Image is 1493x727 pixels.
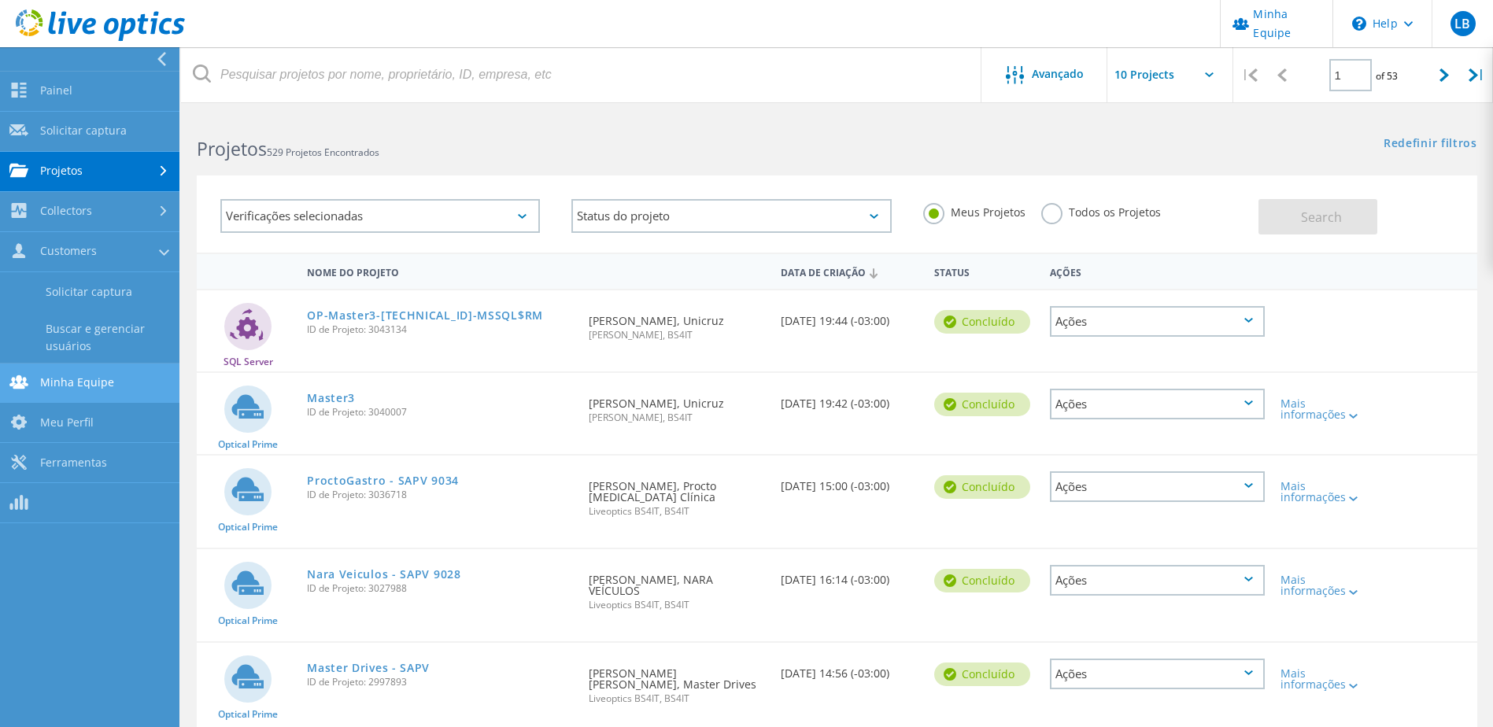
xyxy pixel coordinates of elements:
div: Mais informações [1281,481,1367,503]
span: [PERSON_NAME], BS4IT [589,413,765,423]
div: Ações [1042,256,1273,286]
div: [PERSON_NAME] [PERSON_NAME], Master Drives [581,643,773,719]
span: ID de Projeto: 3040007 [307,408,573,417]
div: Verificações selecionadas [220,199,540,233]
a: ProctoGastro - SAPV 9034 [307,475,459,486]
span: LB [1454,17,1470,30]
div: [PERSON_NAME], Unicruz [581,290,773,356]
div: [DATE] 19:44 (-03:00) [773,290,926,342]
span: ID de Projeto: 3043134 [307,325,573,334]
div: [PERSON_NAME], Unicruz [581,373,773,438]
span: Optical Prime [218,440,278,449]
div: Status [926,256,1041,286]
div: Concluído [934,475,1030,499]
div: | [1461,47,1493,103]
div: Concluído [934,662,1030,686]
a: OP-Master3-[TECHNICAL_ID]-MSSQL$RM [307,310,543,321]
div: | [1233,47,1266,103]
div: [DATE] 15:00 (-03:00) [773,456,926,507]
label: Meus Projetos [923,203,1026,218]
span: Liveoptics BS4IT, BS4IT [589,507,765,516]
div: [DATE] 16:14 (-03:00) [773,549,926,601]
a: Master3 [307,393,355,404]
a: Nara Veiculos - SAPV 9028 [307,569,461,580]
div: [DATE] 19:42 (-03:00) [773,373,926,425]
div: [DATE] 14:56 (-03:00) [773,643,926,695]
div: Concluído [934,310,1030,334]
span: ID de Projeto: 3027988 [307,584,573,593]
span: Optical Prime [218,710,278,719]
span: of 53 [1376,69,1398,83]
div: Data de Criação [773,256,926,286]
span: Optical Prime [218,616,278,626]
span: 529 Projetos Encontrados [267,146,379,159]
button: Search [1258,199,1377,234]
span: Liveoptics BS4IT, BS4IT [589,600,765,610]
div: Concluído [934,569,1030,592]
svg: \n [1352,17,1366,31]
div: Status do projeto [571,199,891,233]
div: Mais informações [1281,668,1367,690]
div: Ações [1050,306,1265,337]
div: [PERSON_NAME], NARA VEÍCULOS [581,549,773,626]
div: Ações [1050,389,1265,419]
span: Avançado [1032,68,1084,79]
span: Liveoptics BS4IT, BS4IT [589,694,765,703]
div: [PERSON_NAME], Procto [MEDICAL_DATA] Clínica [581,456,773,532]
input: Pesquisar projetos por nome, proprietário, ID, empresa, etc [181,47,982,102]
span: Search [1301,209,1342,226]
span: ID de Projeto: 3036718 [307,490,573,500]
a: Live Optics Dashboard [16,33,185,44]
div: Ações [1050,471,1265,502]
span: ID de Projeto: 2997893 [307,677,573,687]
a: Master Drives - SAPV [307,662,430,673]
div: Mais informações [1281,398,1367,420]
div: Ações [1050,565,1265,596]
div: Mais informações [1281,574,1367,596]
div: Concluído [934,393,1030,416]
label: Todos os Projetos [1041,203,1161,218]
span: Optical Prime [218,522,278,532]
b: Projetos [197,136,267,161]
span: SQL Server [224,357,273,367]
span: [PERSON_NAME], BS4IT [589,330,765,340]
a: Redefinir filtros [1384,138,1477,151]
div: Ações [1050,659,1265,689]
div: Nome do Projeto [299,256,581,286]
